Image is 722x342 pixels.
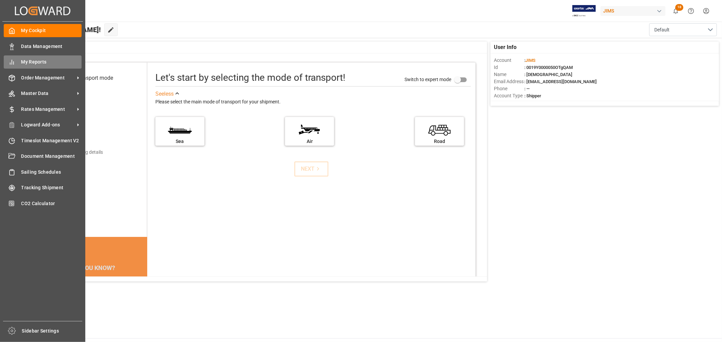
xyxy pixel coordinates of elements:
button: JIMS [600,4,668,17]
a: CO2 Calculator [4,197,82,210]
span: : [EMAIL_ADDRESS][DOMAIN_NAME] [524,79,597,84]
span: : Shipper [524,93,541,98]
span: Switch to expert mode [404,76,451,82]
span: CO2 Calculator [21,200,82,207]
button: NEXT [294,162,328,176]
span: Account [494,57,524,64]
span: : 0019Y0000050OTgQAM [524,65,573,70]
button: show 18 new notifications [668,3,683,19]
div: Sea [159,138,201,145]
span: Phone [494,85,524,92]
a: Sailing Schedules [4,165,82,178]
div: NEXT [301,165,322,173]
div: Air [288,138,331,145]
span: : — [524,86,530,91]
button: open menu [649,23,717,36]
span: : [524,58,535,63]
a: Tracking Shipment [4,181,82,194]
span: JIMS [525,58,535,63]
span: My Reports [21,58,82,66]
button: next slide / item [138,275,147,323]
span: Rates Management [21,106,75,113]
span: Account Type [494,92,524,99]
span: 18 [675,4,683,11]
span: User Info [494,43,517,51]
div: Road [418,138,461,145]
div: Let's start by selecting the mode of transport! [155,71,345,85]
div: Please select the main mode of transport for your shipment. [155,98,471,106]
span: Sailing Schedules [21,169,82,176]
a: My Cockpit [4,24,82,37]
span: Data Management [21,43,82,50]
div: See less [155,90,174,98]
span: Master Data [21,90,75,97]
button: Help Center [683,3,699,19]
span: : [DEMOGRAPHIC_DATA] [524,72,572,77]
span: Sidebar Settings [22,327,83,335]
span: My Cockpit [21,27,82,34]
span: Hello [PERSON_NAME]! [28,23,101,36]
div: JIMS [600,6,665,16]
a: Data Management [4,40,82,53]
span: Id [494,64,524,71]
span: Email Address [494,78,524,85]
a: Document Management [4,150,82,163]
span: Timeslot Management V2 [21,137,82,144]
a: My Reports [4,55,82,69]
span: Default [654,26,670,33]
span: Tracking Shipment [21,184,82,191]
img: Exertis%20JAM%20-%20Email%20Logo.jpg_1722504956.jpg [572,5,596,17]
div: Select transport mode [61,74,113,82]
span: Name [494,71,524,78]
span: Logward Add-ons [21,121,75,128]
span: Document Management [21,153,82,160]
span: Order Management [21,74,75,81]
div: The energy needed to power one large container ship across the ocean in a single day is the same ... [46,275,139,315]
a: Timeslot Management V2 [4,134,82,147]
div: DID YOU KNOW? [38,261,147,275]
